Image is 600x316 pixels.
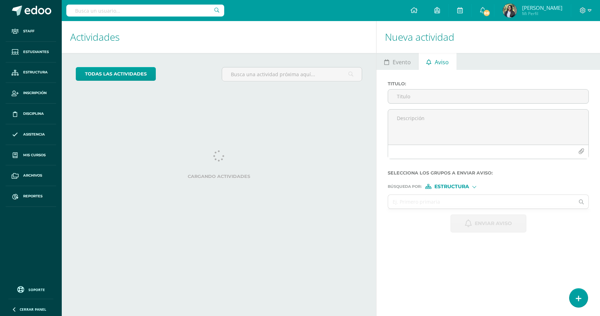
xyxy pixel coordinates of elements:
[76,174,362,179] label: Cargando actividades
[388,170,589,176] label: Selecciona los grupos a enviar aviso :
[28,287,45,292] span: Soporte
[419,53,456,70] a: Aviso
[6,21,56,42] a: Staff
[6,83,56,104] a: Inscripción
[475,215,512,232] span: Enviar aviso
[8,284,53,294] a: Soporte
[23,193,42,199] span: Reportes
[66,5,224,17] input: Busca un usuario...
[6,165,56,186] a: Archivos
[434,185,469,189] span: Estructura
[435,54,449,71] span: Aviso
[483,9,491,17] span: 88
[522,11,562,17] span: Mi Perfil
[6,62,56,83] a: Estructura
[23,90,47,96] span: Inscripción
[222,67,362,81] input: Busca una actividad próxima aquí...
[425,184,478,189] div: [object Object]
[388,195,574,209] input: Ej. Primero primaria
[388,90,588,103] input: Titulo
[23,70,48,75] span: Estructura
[385,21,592,53] h1: Nueva actividad
[6,186,56,207] a: Reportes
[522,4,562,11] span: [PERSON_NAME]
[23,152,46,158] span: Mis cursos
[23,173,42,178] span: Archivos
[393,54,411,71] span: Evento
[388,81,589,86] label: Titulo :
[451,215,526,232] button: Enviar aviso
[6,124,56,145] a: Asistencia
[23,28,34,34] span: Staff
[70,21,368,53] h1: Actividades
[23,111,44,117] span: Disciplina
[6,104,56,124] a: Disciplina
[20,307,46,312] span: Cerrar panel
[503,4,517,18] img: 247ceca204fa65a9317ba2c0f2905932.png
[6,42,56,62] a: Estudiantes
[388,185,422,189] span: Búsqueda por :
[23,49,49,55] span: Estudiantes
[376,53,418,70] a: Evento
[23,132,45,137] span: Asistencia
[6,145,56,166] a: Mis cursos
[76,67,156,81] a: todas las Actividades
